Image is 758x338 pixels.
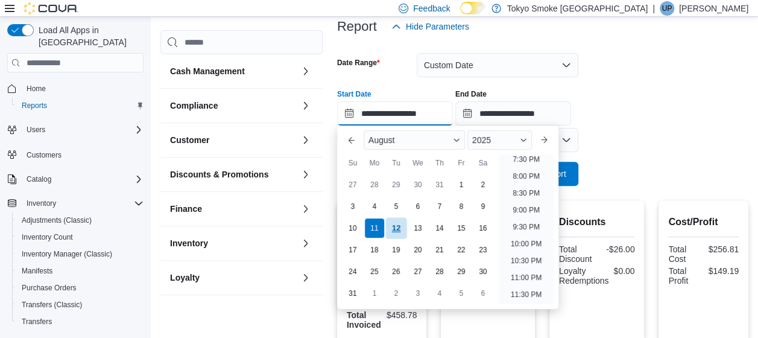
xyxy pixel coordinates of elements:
[22,232,73,242] span: Inventory Count
[170,272,296,284] button: Loyalty
[170,237,296,249] button: Inventory
[413,2,450,14] span: Feedback
[17,247,144,261] span: Inventory Manager (Classic)
[34,24,144,48] span: Load All Apps in [GEOGRAPHIC_DATA]
[408,218,428,238] div: day-13
[170,65,296,77] button: Cash Management
[170,100,218,112] h3: Compliance
[430,153,449,173] div: Th
[347,310,381,330] strong: Total Invoiced
[343,240,362,260] div: day-17
[508,203,545,217] li: 9:00 PM
[343,197,362,216] div: day-3
[298,236,313,250] button: Inventory
[2,121,148,138] button: Users
[22,81,144,96] span: Home
[298,167,313,182] button: Discounts & Promotions
[22,317,52,327] span: Transfers
[22,283,77,293] span: Purchase Orders
[17,298,87,312] a: Transfers (Classic)
[298,305,313,319] button: OCM
[452,240,471,260] div: day-22
[430,175,449,194] div: day-31
[452,262,471,281] div: day-29
[12,279,148,296] button: Purchase Orders
[652,1,655,16] p: |
[559,266,609,285] div: Loyalty Redemptions
[668,244,701,264] div: Total Cost
[387,262,406,281] div: day-26
[298,270,313,285] button: Loyalty
[2,195,148,212] button: Inventory
[559,215,635,229] h2: Discounts
[508,169,545,183] li: 8:00 PM
[27,174,51,184] span: Catalog
[387,175,406,194] div: day-29
[337,19,377,34] h3: Report
[337,101,453,126] input: Press the down key to enter a popover containing a calendar. Press the escape key to close the po...
[27,84,46,94] span: Home
[342,174,494,304] div: August, 2025
[22,215,92,225] span: Adjustments (Classic)
[298,98,313,113] button: Compliance
[22,172,56,187] button: Catalog
[387,284,406,303] div: day-2
[2,171,148,188] button: Catalog
[2,145,148,163] button: Customers
[17,230,144,244] span: Inventory Count
[506,270,546,285] li: 11:00 PM
[17,264,57,278] a: Manifests
[170,168,296,180] button: Discounts & Promotions
[27,150,62,160] span: Customers
[22,196,144,211] span: Inventory
[343,218,362,238] div: day-10
[298,133,313,147] button: Customer
[408,262,428,281] div: day-27
[368,135,395,145] span: August
[342,130,361,150] button: Previous Month
[559,244,595,264] div: Total Discount
[506,237,546,251] li: 10:00 PM
[473,240,493,260] div: day-23
[12,296,148,313] button: Transfers (Classic)
[170,134,296,146] button: Customer
[408,284,428,303] div: day-3
[22,147,144,162] span: Customers
[467,130,532,150] div: Button. Open the year selector. 2025 is currently selected.
[170,203,296,215] button: Finance
[561,135,571,145] button: Open list of options
[22,300,82,310] span: Transfers (Classic)
[430,240,449,260] div: day-21
[337,58,380,68] label: Date Range
[408,240,428,260] div: day-20
[452,197,471,216] div: day-8
[22,266,52,276] span: Manifests
[668,215,739,229] h2: Cost/Profit
[452,284,471,303] div: day-5
[17,281,144,295] span: Purchase Orders
[17,314,57,329] a: Transfers
[170,134,209,146] h3: Customer
[365,197,384,216] div: day-4
[662,1,672,16] span: UP
[534,130,554,150] button: Next month
[27,125,45,135] span: Users
[12,229,148,246] button: Inventory Count
[12,212,148,229] button: Adjustments (Classic)
[17,230,78,244] a: Inventory Count
[706,244,739,254] div: $256.81
[408,197,428,216] div: day-6
[170,168,268,180] h3: Discounts & Promotions
[599,244,635,254] div: -$26.00
[506,253,546,268] li: 10:30 PM
[472,135,491,145] span: 2025
[613,266,634,276] div: $0.00
[170,203,202,215] h3: Finance
[387,197,406,216] div: day-5
[460,14,461,15] span: Dark Mode
[365,240,384,260] div: day-18
[452,153,471,173] div: Fr
[170,237,208,249] h3: Inventory
[17,298,144,312] span: Transfers (Classic)
[17,213,96,228] a: Adjustments (Classic)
